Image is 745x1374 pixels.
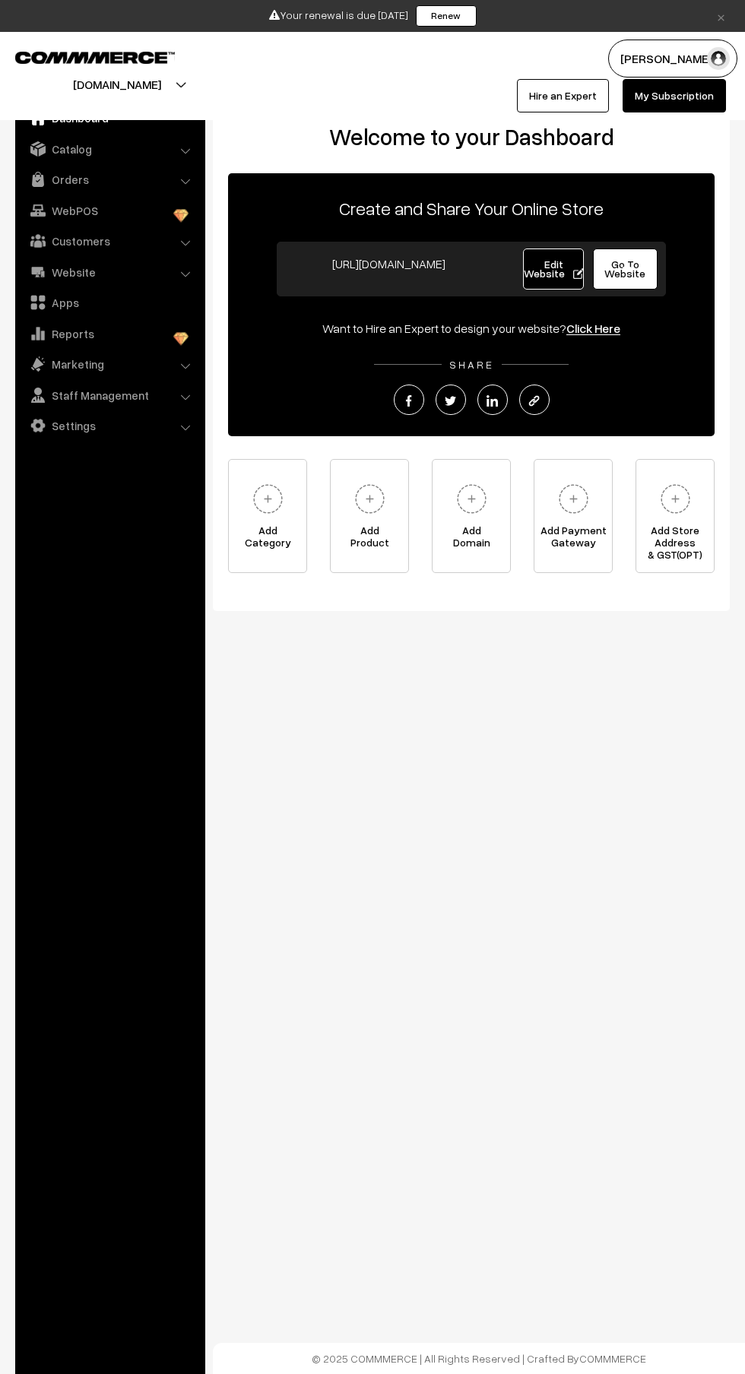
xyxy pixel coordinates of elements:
a: Edit Website [523,249,584,290]
div: Want to Hire an Expert to design your website? [228,319,715,337]
a: Catalog [19,135,200,163]
img: plus.svg [655,478,696,520]
a: COMMMERCE [579,1352,646,1365]
p: Create and Share Your Online Store [228,195,715,222]
a: Add PaymentGateway [534,459,613,573]
a: AddProduct [330,459,409,573]
a: Marketing [19,350,200,378]
img: plus.svg [349,478,391,520]
span: Edit Website [524,258,584,280]
a: Settings [19,412,200,439]
a: Apps [19,289,200,316]
span: SHARE [442,358,502,371]
img: user [707,47,730,70]
span: Add Product [331,524,408,555]
img: plus.svg [451,478,493,520]
a: AddDomain [432,459,511,573]
a: COMMMERCE [15,47,148,65]
span: Add Category [229,524,306,555]
span: Add Payment Gateway [534,524,612,555]
a: AddCategory [228,459,307,573]
a: Reports [19,320,200,347]
div: Your renewal is due [DATE] [5,5,740,27]
span: Add Domain [433,524,510,555]
a: Orders [19,166,200,193]
span: Go To Website [604,258,645,280]
a: Staff Management [19,381,200,409]
a: Go To Website [593,249,658,290]
a: Renew [416,5,477,27]
img: plus.svg [553,478,594,520]
a: Customers [19,227,200,255]
a: Website [19,258,200,286]
a: Click Here [566,321,620,336]
span: Add Store Address & GST(OPT) [636,524,714,555]
button: [PERSON_NAME] [608,40,737,78]
h2: Welcome to your Dashboard [228,123,715,150]
img: plus.svg [247,478,289,520]
footer: © 2025 COMMMERCE | All Rights Reserved | Crafted By [213,1343,745,1374]
button: [DOMAIN_NAME] [20,65,214,103]
a: My Subscription [623,79,726,112]
img: COMMMERCE [15,52,175,63]
a: Hire an Expert [517,79,609,112]
a: Add Store Address& GST(OPT) [636,459,715,573]
a: WebPOS [19,197,200,224]
a: × [711,7,731,25]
